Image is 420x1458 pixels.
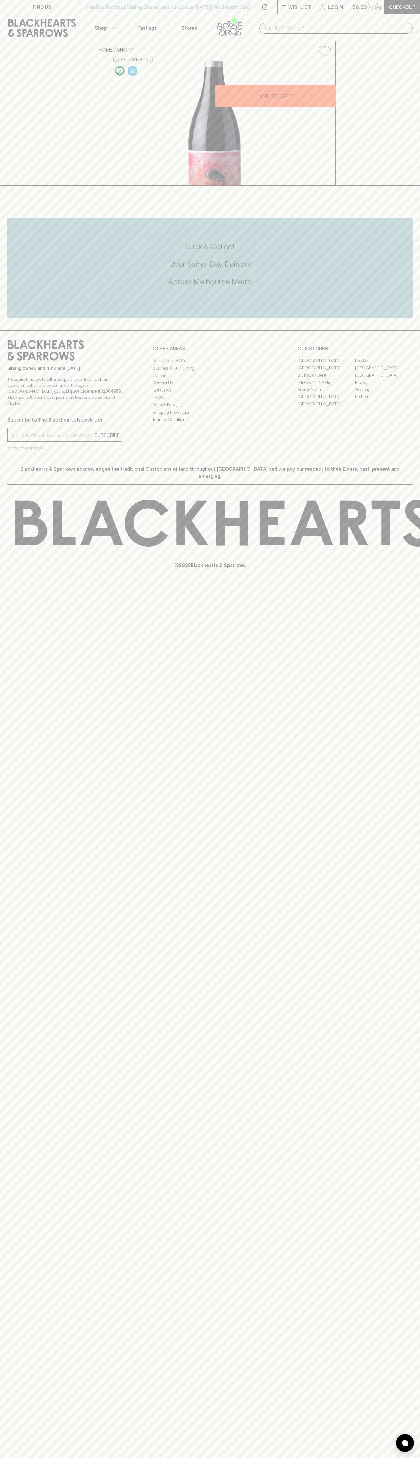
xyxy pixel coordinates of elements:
[153,387,268,394] a: Gift Cards
[153,409,268,416] a: Shipping Information
[168,14,210,41] a: Stores
[153,416,268,423] a: Terms & Conditions
[7,416,122,423] p: Subscribe to The Blackhearts Newsletter
[7,365,122,371] p: Sibling owned and run since [DATE]
[298,393,355,400] a: [GEOGRAPHIC_DATA]
[137,24,157,31] p: Tastings
[298,379,355,386] a: [PERSON_NAME]
[7,277,413,287] h5: Across Melbourne Metro
[153,372,268,379] a: Careers
[298,345,413,352] p: OUR STORES
[377,5,379,9] p: 0
[153,379,268,386] a: Contact Us
[153,357,268,364] a: Bottle Drop FAQ's
[94,61,335,185] img: 40928.png
[33,4,51,11] p: FIND US
[95,24,107,31] p: Shop
[316,44,333,59] button: Add to wishlist
[355,393,413,400] a: Prahran
[328,4,343,11] p: Login
[355,357,413,364] a: Braddon
[126,14,168,41] a: Tastings
[7,218,413,318] div: Call to action block
[7,376,122,406] p: It is against the law to sell or supply alcohol to, or to obtain alcohol on behalf of a person un...
[153,345,268,352] p: OTHER AREAS
[99,47,113,52] a: HOME
[12,465,408,480] p: Blackhearts & Sparrows acknowledges the traditional Custodians of land throughout [GEOGRAPHIC_DAT...
[95,431,120,439] p: SUBSCRIBE
[355,379,413,386] a: Fitzroy
[7,242,413,252] h5: Click & Collect
[352,4,367,11] p: $0.00
[402,1440,408,1446] img: bubble-icon
[298,364,355,371] a: [GEOGRAPHIC_DATA]
[355,364,413,371] a: [GEOGRAPHIC_DATA]
[84,14,126,41] button: Shop
[153,364,268,372] a: Business & Bulk Gifting
[274,23,408,33] input: Try "Pinot noir"
[355,371,413,379] a: [GEOGRAPHIC_DATA]
[153,401,268,409] a: Privacy Policy
[92,428,122,441] button: SUBSCRIBE
[7,259,413,269] h5: Uber Same-Day Delivery
[298,386,355,393] a: Fitzroy North
[117,47,130,52] a: SHOP
[355,386,413,393] a: Geelong
[12,430,92,440] input: e.g. jane@blackheartsandsparrows.com.au
[298,371,355,379] a: Brunswick West
[128,66,137,76] img: Chilled Red
[113,64,126,77] a: Made without the use of any animal products.
[389,4,416,11] p: Checkout
[153,394,268,401] a: FAQ's
[66,389,121,394] strong: Liquor License #32064953
[7,445,122,451] p: We will never spam you
[298,400,355,407] a: [GEOGRAPHIC_DATA]
[298,357,355,364] a: [GEOGRAPHIC_DATA]
[181,24,197,31] p: Stores
[126,64,139,77] a: Wonderful as is, but a slight chill will enhance the aromatics and give it a beautiful crunch.
[115,66,125,76] img: Vegan
[259,92,292,100] p: ADD TO CART
[288,4,311,11] p: Wishlist
[113,56,153,63] button: Add to wishlist
[215,85,336,107] button: ADD TO CART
